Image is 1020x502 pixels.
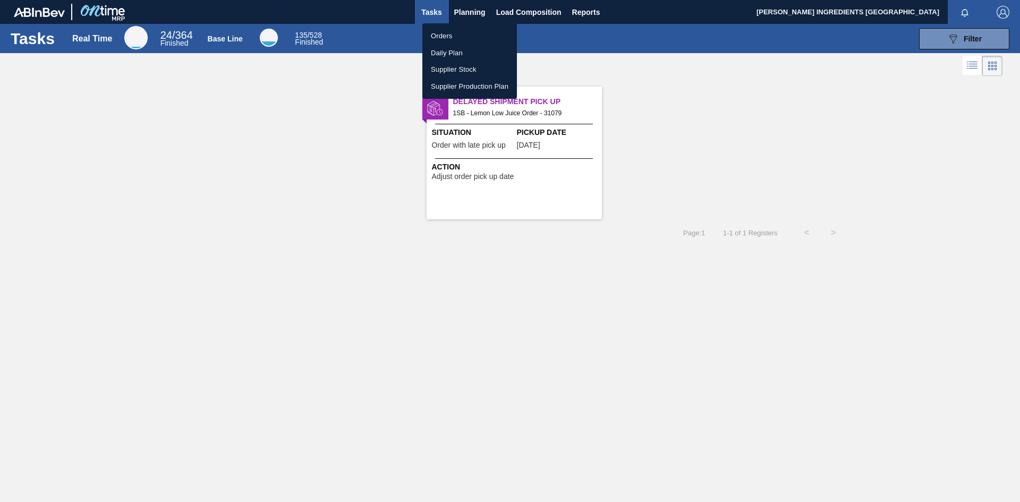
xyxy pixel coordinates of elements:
[422,45,517,62] a: Daily Plan
[422,78,517,95] a: Supplier Production Plan
[422,28,517,45] a: Orders
[422,61,517,78] a: Supplier Stock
